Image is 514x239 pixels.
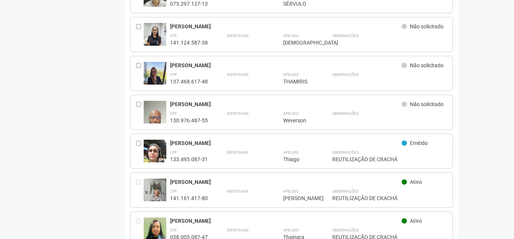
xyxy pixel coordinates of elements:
[283,39,313,46] div: [DEMOGRAPHIC_DATA]
[144,62,166,92] img: user.jpg
[227,72,249,77] strong: Identidade
[332,111,359,116] strong: Observações
[170,78,208,85] div: 137.468.617-48
[283,0,313,7] div: SÉRVULO
[283,111,299,116] strong: Apelido
[144,101,166,142] img: user.jpg
[283,189,299,193] strong: Apelido
[170,62,402,69] div: [PERSON_NAME]
[332,150,359,154] strong: Observações
[283,228,299,232] strong: Apelido
[170,39,208,46] div: 141.124.587-38
[283,150,299,154] strong: Apelido
[170,189,177,193] strong: CPF
[170,111,177,116] strong: CPF
[170,195,208,202] div: 141.161.417-80
[170,179,402,185] div: [PERSON_NAME]
[283,72,299,77] strong: Apelido
[144,23,166,53] img: user.jpg
[144,179,166,213] img: user.jpg
[410,179,422,185] span: Ativo
[332,228,359,232] strong: Observações
[170,34,177,38] strong: CPF
[283,195,313,202] div: [PERSON_NAME]
[410,23,443,29] span: Não solicitado
[170,228,177,232] strong: CPF
[332,189,359,193] strong: Observações
[283,34,299,38] strong: Apelido
[332,156,447,163] div: REUTILIZAÇÃO DE CRACHÁ
[170,72,177,77] strong: CPF
[170,140,402,146] div: [PERSON_NAME]
[332,72,359,77] strong: Observações
[170,23,402,30] div: [PERSON_NAME]
[227,189,249,193] strong: Identidade
[283,156,313,163] div: Thiago
[410,218,422,224] span: Ativo
[170,101,402,108] div: [PERSON_NAME]
[227,228,249,232] strong: Identidade
[283,117,313,124] div: Weverson
[170,0,208,7] div: 075.297.127-13
[410,101,443,107] span: Não solicitado
[332,34,359,38] strong: Observações
[227,111,249,116] strong: Identidade
[170,156,208,163] div: 133.495.087-31
[144,140,166,170] img: user.jpg
[170,117,208,124] div: 130.976.487-55
[227,34,249,38] strong: Identidade
[170,217,402,224] div: [PERSON_NAME]
[283,78,313,85] div: THAMIRIS
[227,150,249,154] strong: Identidade
[410,62,443,68] span: Não solicitado
[410,140,428,146] span: Emitido
[170,150,177,154] strong: CPF
[332,195,447,202] div: REUTILIZAÇÃO DE CRACHÁ
[136,179,144,202] div: Entre em contato com a Aministração para solicitar o cancelamento ou 2a via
